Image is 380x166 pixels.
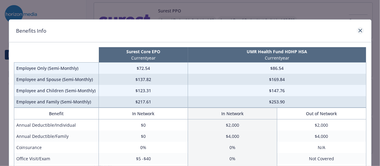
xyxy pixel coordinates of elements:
th: intentionally left blank [14,47,99,63]
td: Employee Only (Semi-Monthly) [14,63,99,74]
p: Current year [189,55,365,61]
th: In Network [188,108,277,119]
td: Annual Deductible/Individual [14,119,99,131]
td: $0 [99,131,188,142]
td: $2,000 [277,119,366,131]
td: Coinsurance [14,142,99,153]
td: $86.54 [188,63,366,74]
p: UMR Health Fund HDHP HSA [189,48,365,55]
td: $169.84 [188,74,366,85]
td: Not Covered [277,153,366,164]
td: $2,000 [188,119,277,131]
td: 0% [188,142,277,153]
td: Annual Deductible/Family [14,131,99,142]
td: 0% [188,153,277,164]
th: Out of Network [277,108,366,119]
p: Surest Core EPO [100,48,187,55]
th: Benefit [14,108,99,119]
td: $137.82 [99,74,188,85]
p: Current year [100,55,187,61]
td: $123.31 [99,85,188,96]
td: Employee and Family (Semi-Monthly) [14,96,99,108]
th: In Network [99,108,188,119]
td: $4,000 [277,131,366,142]
td: Employee and Spouse (Semi-Monthly) [14,74,99,85]
td: $4,000 [188,131,277,142]
td: N/A [277,142,366,153]
td: $217.61 [99,96,188,108]
td: $147.76 [188,85,366,96]
td: $5 -$40 [99,153,188,164]
td: $72.54 [99,63,188,74]
td: 0% [99,142,188,153]
td: $253.90 [188,96,366,108]
td: $0 [99,119,188,131]
td: Office Visit/Exam [14,153,99,164]
h1: Benefits Info [16,27,47,35]
a: close [357,27,364,34]
td: Employee and Children (Semi-Monthly) [14,85,99,96]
